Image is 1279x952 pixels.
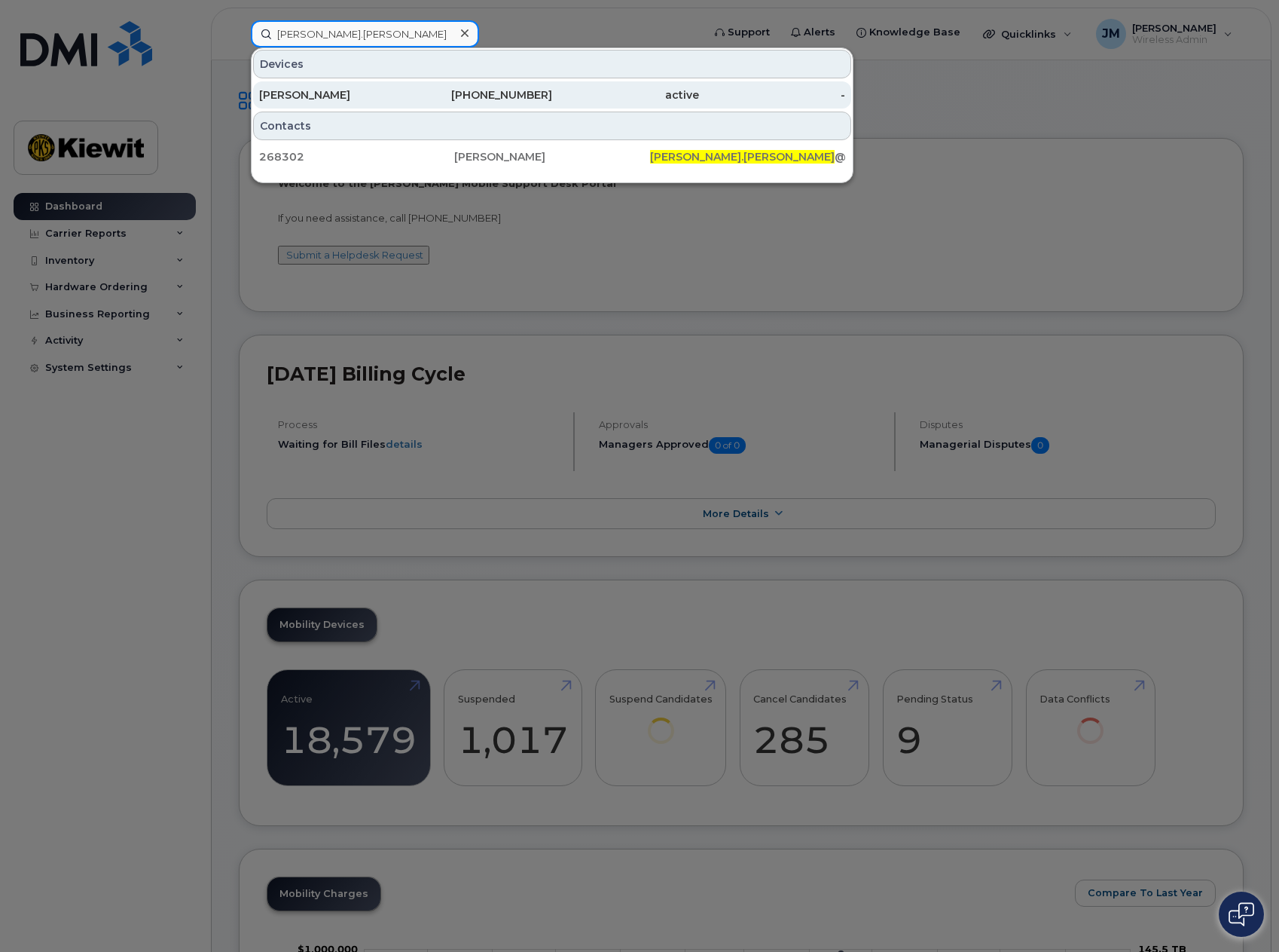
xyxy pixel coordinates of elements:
[1229,902,1254,926] img: Open chat
[253,81,851,109] a: [PERSON_NAME][PHONE_NUMBER]active-
[259,149,454,164] div: 268302
[406,87,553,103] div: [PHONE_NUMBER]
[253,143,851,170] a: 268302[PERSON_NAME][PERSON_NAME].[PERSON_NAME]@[PERSON_NAME][DOMAIN_NAME]
[259,87,406,103] div: [PERSON_NAME]
[552,87,699,103] div: active
[650,149,845,164] div: @[PERSON_NAME][DOMAIN_NAME]
[650,150,835,164] span: [PERSON_NAME].[PERSON_NAME]
[454,149,649,164] div: [PERSON_NAME]
[253,112,851,140] div: Contacts
[699,87,846,103] div: -
[253,50,851,78] div: Devices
